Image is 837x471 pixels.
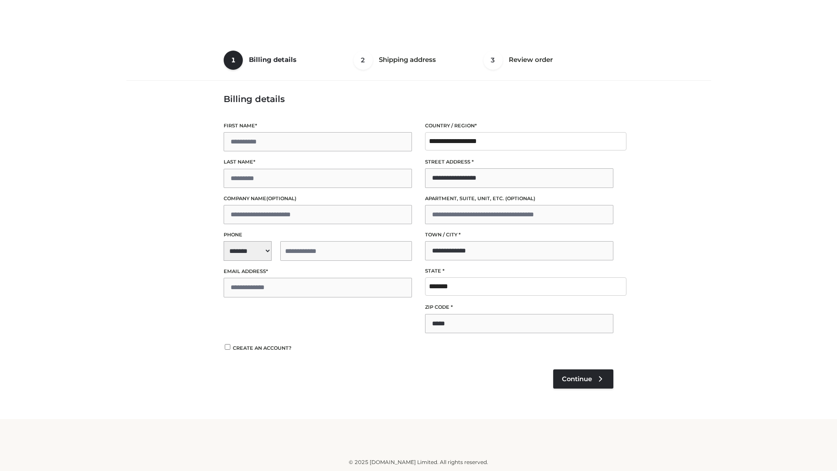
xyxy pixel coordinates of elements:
[425,231,613,239] label: Town / City
[425,267,613,275] label: State
[224,122,412,130] label: First name
[425,122,613,130] label: Country / Region
[425,303,613,311] label: ZIP Code
[224,94,613,104] h3: Billing details
[224,267,412,276] label: Email address
[266,195,296,201] span: (optional)
[562,375,592,383] span: Continue
[224,344,231,350] input: Create an account?
[425,195,613,203] label: Apartment, suite, unit, etc.
[224,231,412,239] label: Phone
[129,458,708,467] div: © 2025 [DOMAIN_NAME] Limited. All rights reserved.
[553,369,613,389] a: Continue
[505,195,535,201] span: (optional)
[224,195,412,203] label: Company name
[425,158,613,166] label: Street address
[233,345,292,351] span: Create an account?
[224,158,412,166] label: Last name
